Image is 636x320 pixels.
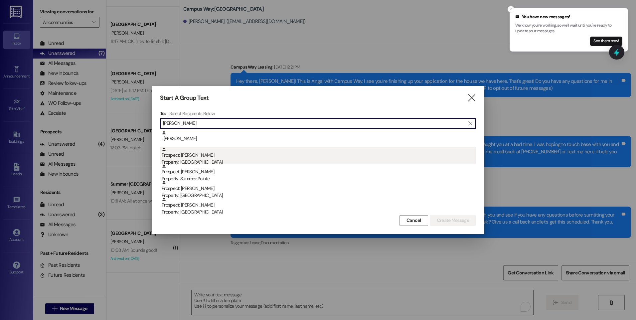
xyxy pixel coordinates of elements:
[160,180,476,197] div: Prospect: [PERSON_NAME]Property: [GEOGRAPHIC_DATA]
[162,209,476,216] div: Property: [GEOGRAPHIC_DATA]
[430,215,476,226] button: Create Message
[162,159,476,166] div: Property: [GEOGRAPHIC_DATA]
[465,118,476,128] button: Clear text
[515,23,622,34] p: We know you're working, so we'll wait until you're ready to update your messages.
[162,164,476,183] div: Prospect: [PERSON_NAME]
[169,110,215,116] h4: Select Recipients Below
[437,217,469,224] span: Create Message
[515,14,622,20] div: You have new messages!
[160,94,209,102] h3: Start A Group Text
[160,110,166,116] h3: To:
[162,130,476,142] div: : [PERSON_NAME]
[467,94,476,101] i: 
[406,217,421,224] span: Cancel
[160,164,476,180] div: Prospect: [PERSON_NAME]Property: Summer Pointe
[163,119,465,128] input: Search for any contact or apartment
[162,180,476,199] div: Prospect: [PERSON_NAME]
[162,192,476,199] div: Property: [GEOGRAPHIC_DATA]
[162,175,476,182] div: Property: Summer Pointe
[160,197,476,214] div: Prospect: [PERSON_NAME]Property: [GEOGRAPHIC_DATA]
[160,147,476,164] div: Prospect: [PERSON_NAME]Property: [GEOGRAPHIC_DATA]
[162,147,476,166] div: Prospect: [PERSON_NAME]
[468,121,472,126] i: 
[508,6,514,13] button: Close toast
[399,215,428,226] button: Cancel
[590,37,622,46] button: See them now!
[162,197,476,216] div: Prospect: [PERSON_NAME]
[160,130,476,147] div: : [PERSON_NAME]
